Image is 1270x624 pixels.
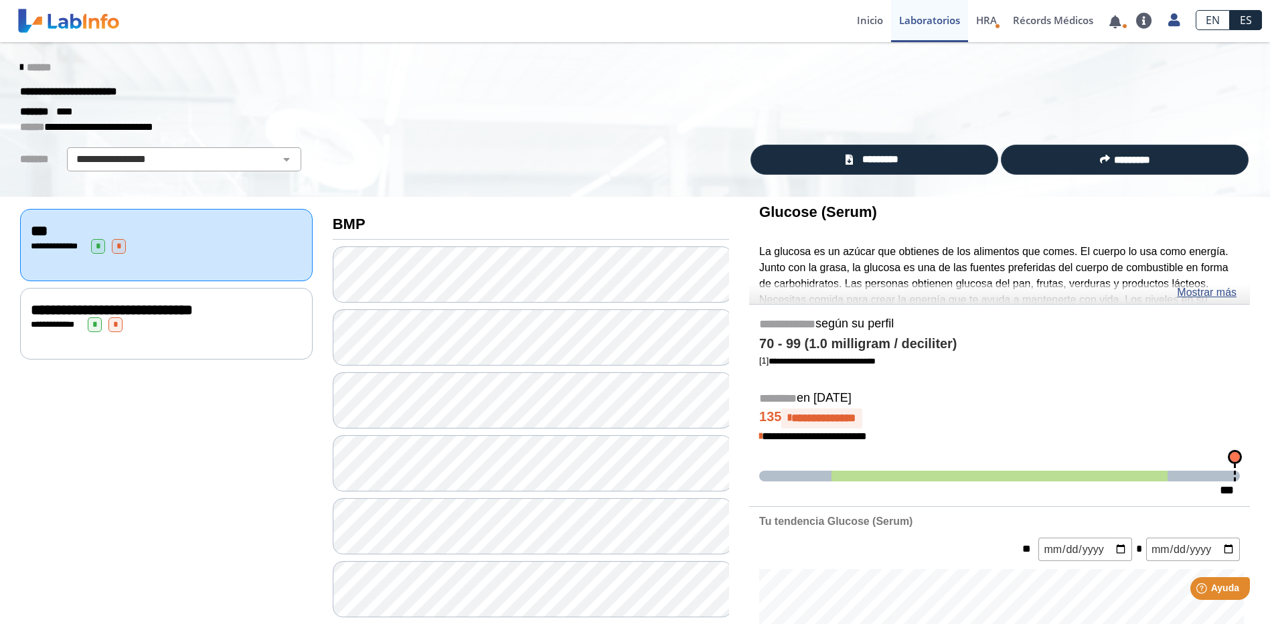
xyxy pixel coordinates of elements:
[759,317,1240,332] h5: según su perfil
[1230,10,1262,30] a: ES
[976,13,997,27] span: HRA
[759,336,1240,352] h4: 70 - 99 (1.0 milligram / deciliter)
[1151,572,1255,609] iframe: Help widget launcher
[1177,285,1237,301] a: Mostrar más
[759,244,1240,340] p: La glucosa es un azúcar que obtienes de los alimentos que comes. El cuerpo lo usa como energía. J...
[759,204,877,220] b: Glucose (Serum)
[759,408,1240,428] h4: 135
[1196,10,1230,30] a: EN
[759,356,876,366] a: [1]
[759,516,912,527] b: Tu tendencia Glucose (Serum)
[759,391,1240,406] h5: en [DATE]
[1146,538,1240,561] input: mm/dd/yyyy
[1038,538,1132,561] input: mm/dd/yyyy
[333,216,366,232] b: BMP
